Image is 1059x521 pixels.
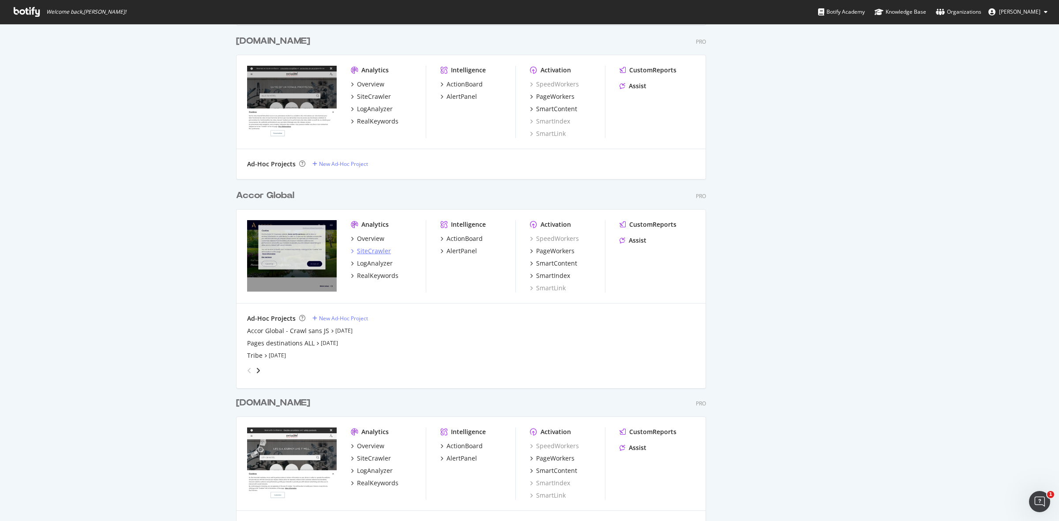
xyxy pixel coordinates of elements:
a: [DATE] [269,352,286,359]
div: Analytics [361,427,389,436]
div: Intelligence [451,66,486,75]
a: SmartLink [530,129,566,138]
a: ActionBoard [440,80,483,89]
a: SmartLink [530,284,566,292]
div: Intelligence [451,220,486,229]
a: AlertPanel [440,454,477,463]
a: Accor Global [236,189,298,202]
div: New Ad-Hoc Project [319,315,368,322]
div: Accor Global [236,189,294,202]
a: LogAnalyzer [351,259,393,268]
div: CustomReports [629,427,676,436]
a: Assist [620,236,646,245]
div: SiteCrawler [357,92,391,101]
a: CustomReports [620,220,676,229]
div: Pro [696,400,706,407]
a: SmartIndex [530,117,570,126]
div: SiteCrawler [357,247,391,255]
div: Assist [629,82,646,90]
div: Activation [541,427,571,436]
div: Pro [696,38,706,45]
div: Activation [541,66,571,75]
div: RealKeywords [357,479,398,487]
div: Assist [629,236,646,245]
a: SiteCrawler [351,247,391,255]
a: AlertPanel [440,92,477,101]
img: www.swissotel.com [247,427,337,499]
a: AlertPanel [440,247,477,255]
div: Analytics [361,220,389,229]
div: CustomReports [629,220,676,229]
span: Steffie Kronek [999,8,1040,15]
div: Overview [357,442,384,450]
a: [DOMAIN_NAME] [236,397,314,409]
span: Welcome back, [PERSON_NAME] ! [46,8,126,15]
a: Tribe [247,351,263,360]
div: Analytics [361,66,389,75]
div: SmartContent [536,105,577,113]
div: Knowledge Base [875,7,926,16]
div: ActionBoard [447,234,483,243]
a: SmartContent [530,105,577,113]
div: angle-left [244,364,255,378]
a: SpeedWorkers [530,234,579,243]
a: PageWorkers [530,247,575,255]
div: SmartIndex [536,271,570,280]
div: Activation [541,220,571,229]
a: New Ad-Hoc Project [312,160,368,168]
div: LogAnalyzer [357,466,393,475]
a: SmartLink [530,491,566,500]
a: RealKeywords [351,479,398,487]
a: SiteCrawler [351,454,391,463]
div: ActionBoard [447,80,483,89]
a: New Ad-Hoc Project [312,315,368,322]
a: [DATE] [321,339,338,347]
div: PageWorkers [536,454,575,463]
div: CustomReports [629,66,676,75]
div: Ad-Hoc Projects [247,160,296,169]
div: Organizations [936,7,981,16]
div: Overview [357,234,384,243]
div: [DOMAIN_NAME] [236,397,310,409]
div: RealKeywords [357,271,398,280]
a: CustomReports [620,66,676,75]
div: Assist [629,443,646,452]
a: [DATE] [335,327,353,334]
a: RealKeywords [351,271,398,280]
div: LogAnalyzer [357,105,393,113]
div: SiteCrawler [357,454,391,463]
a: SiteCrawler [351,92,391,101]
img: www.swissotel.fr [247,66,337,137]
a: Pages destinations ALL [247,339,315,348]
div: AlertPanel [447,247,477,255]
div: Ad-Hoc Projects [247,314,296,323]
div: Overview [357,80,384,89]
a: Assist [620,443,646,452]
iframe: Intercom live chat [1029,491,1050,512]
div: SmartContent [536,466,577,475]
div: ActionBoard [447,442,483,450]
div: Pro [696,192,706,200]
div: New Ad-Hoc Project [319,160,368,168]
div: angle-right [255,366,261,375]
a: [DOMAIN_NAME] [236,35,314,48]
a: LogAnalyzer [351,105,393,113]
div: PageWorkers [536,92,575,101]
a: SmartIndex [530,271,570,280]
a: SmartContent [530,466,577,475]
a: CustomReports [620,427,676,436]
a: ActionBoard [440,234,483,243]
button: [PERSON_NAME] [981,5,1055,19]
a: Accor Global - Crawl sans JS [247,326,329,335]
span: 1 [1047,491,1054,498]
a: Overview [351,234,384,243]
div: RealKeywords [357,117,398,126]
